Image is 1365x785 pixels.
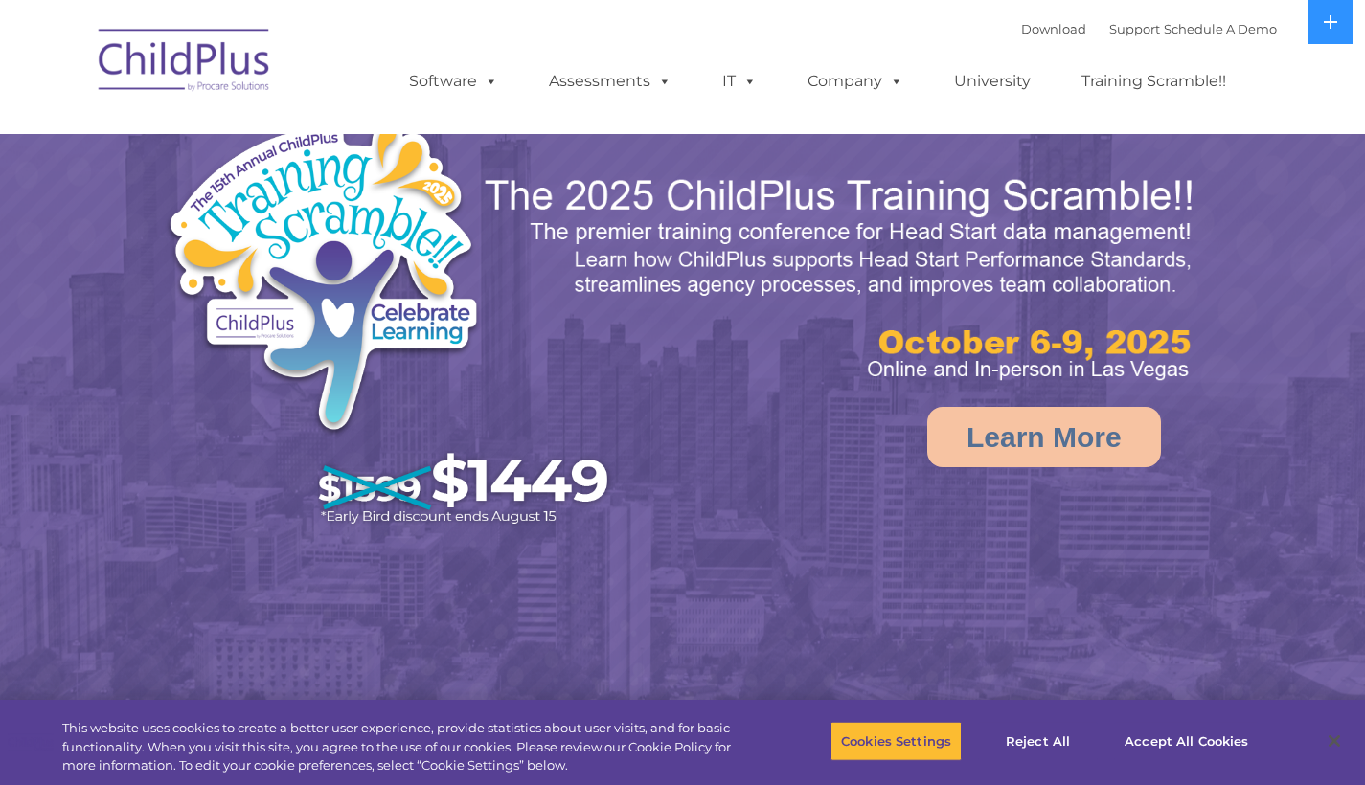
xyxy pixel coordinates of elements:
a: University [935,62,1050,101]
a: Software [390,62,517,101]
button: Accept All Cookies [1114,721,1259,761]
a: Training Scramble!! [1062,62,1245,101]
a: Support [1109,21,1160,36]
a: Assessments [530,62,691,101]
a: Learn More [927,407,1161,467]
a: Download [1021,21,1086,36]
button: Close [1313,720,1355,762]
a: IT [703,62,776,101]
button: Reject All [978,721,1098,761]
a: Schedule A Demo [1164,21,1277,36]
a: Company [788,62,922,101]
div: This website uses cookies to create a better user experience, provide statistics about user visit... [62,719,751,775]
button: Cookies Settings [830,721,962,761]
img: ChildPlus by Procare Solutions [89,15,281,111]
font: | [1021,21,1277,36]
